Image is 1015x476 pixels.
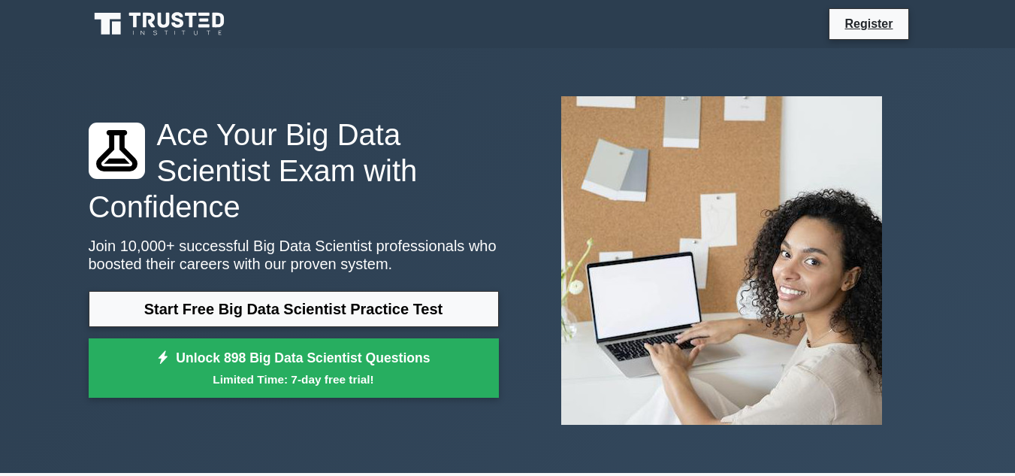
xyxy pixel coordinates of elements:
a: Register [835,14,902,33]
a: Start Free Big Data Scientist Practice Test [89,291,499,327]
p: Join 10,000+ successful Big Data Scientist professionals who boosted their careers with our prove... [89,237,499,273]
a: Unlock 898 Big Data Scientist QuestionsLimited Time: 7-day free trial! [89,338,499,399]
h1: Ace Your Big Data Scientist Exam with Confidence [89,117,499,225]
small: Limited Time: 7-day free trial! [107,371,480,388]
